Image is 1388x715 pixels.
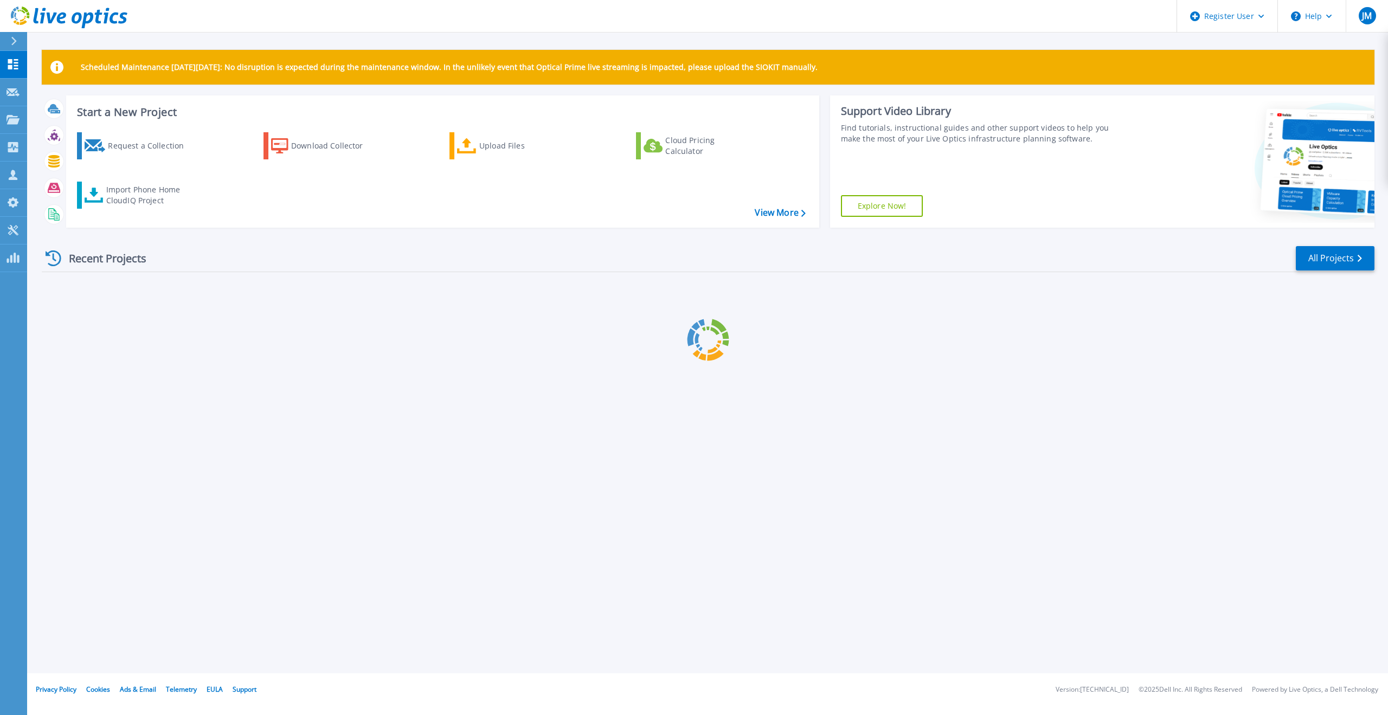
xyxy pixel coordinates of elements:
[1056,686,1129,693] li: Version: [TECHNICAL_ID]
[86,685,110,694] a: Cookies
[1252,686,1378,693] li: Powered by Live Optics, a Dell Technology
[479,135,566,157] div: Upload Files
[841,104,1122,118] div: Support Video Library
[636,132,757,159] a: Cloud Pricing Calculator
[166,685,197,694] a: Telemetry
[665,135,752,157] div: Cloud Pricing Calculator
[77,106,805,118] h3: Start a New Project
[1296,246,1374,270] a: All Projects
[841,123,1122,144] div: Find tutorials, instructional guides and other support videos to help you make the most of your L...
[1362,11,1372,20] span: JM
[120,685,156,694] a: Ads & Email
[291,135,378,157] div: Download Collector
[1139,686,1242,693] li: © 2025 Dell Inc. All Rights Reserved
[841,195,923,217] a: Explore Now!
[42,245,161,272] div: Recent Projects
[106,184,191,206] div: Import Phone Home CloudIQ Project
[449,132,570,159] a: Upload Files
[755,208,805,218] a: View More
[207,685,223,694] a: EULA
[264,132,384,159] a: Download Collector
[81,63,818,72] p: Scheduled Maintenance [DATE][DATE]: No disruption is expected during the maintenance window. In t...
[233,685,256,694] a: Support
[77,132,198,159] a: Request a Collection
[36,685,76,694] a: Privacy Policy
[108,135,195,157] div: Request a Collection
